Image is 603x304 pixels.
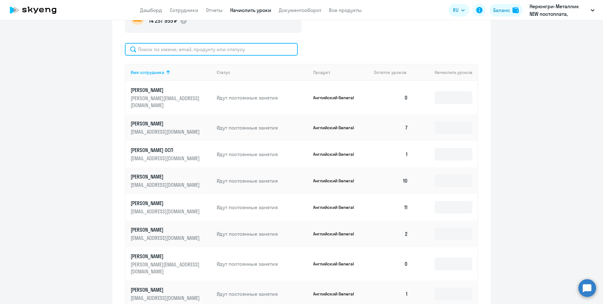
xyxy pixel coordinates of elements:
[131,208,201,215] p: [EMAIL_ADDRESS][DOMAIN_NAME]
[313,95,360,100] p: Английский General
[131,87,201,94] p: [PERSON_NAME]
[170,7,198,13] a: Сотрудники
[131,226,201,233] p: [PERSON_NAME]
[140,7,162,13] a: Дашборд
[131,295,201,301] p: [EMAIL_ADDRESS][DOMAIN_NAME]
[369,81,413,114] td: 0
[131,173,201,180] p: [PERSON_NAME]
[217,260,308,267] p: Идут постоянные занятия
[217,290,308,297] p: Идут постоянные занятия
[131,253,212,275] a: [PERSON_NAME][PERSON_NAME][EMAIL_ADDRESS][DOMAIN_NAME]
[279,7,321,13] a: Документооборот
[131,253,201,260] p: [PERSON_NAME]
[217,70,308,75] div: Статус
[131,95,201,109] p: [PERSON_NAME][EMAIL_ADDRESS][DOMAIN_NAME]
[329,7,362,13] a: Все продукты
[131,120,212,135] a: [PERSON_NAME][EMAIL_ADDRESS][DOMAIN_NAME]
[313,151,360,157] p: Английский General
[217,230,308,237] p: Идут постоянные занятия
[131,70,164,75] div: Имя сотрудника
[131,147,212,162] a: [PERSON_NAME] ОСП[EMAIL_ADDRESS][DOMAIN_NAME]
[131,200,201,207] p: [PERSON_NAME]
[313,125,360,131] p: Английский General
[453,6,459,14] span: RU
[131,286,212,301] a: [PERSON_NAME][EMAIL_ADDRESS][DOMAIN_NAME]
[313,291,360,297] p: Английский General
[217,70,230,75] div: Статус
[131,147,201,154] p: [PERSON_NAME] ОСП
[493,6,510,14] div: Баланс
[131,120,201,127] p: [PERSON_NAME]
[217,177,308,184] p: Идут постоянные занятия
[131,87,212,109] a: [PERSON_NAME][PERSON_NAME][EMAIL_ADDRESS][DOMAIN_NAME]
[313,70,330,75] div: Продукт
[489,4,523,16] button: Балансbalance
[131,128,201,135] p: [EMAIL_ADDRESS][DOMAIN_NAME]
[206,7,223,13] a: Отчеты
[149,17,177,25] p: 14 257 955 ₽
[131,70,212,75] div: Имя сотрудника
[369,247,413,281] td: 0
[131,261,201,275] p: [PERSON_NAME][EMAIL_ADDRESS][DOMAIN_NAME]
[374,70,407,75] span: Остаток уроков
[313,261,360,267] p: Английский General
[217,124,308,131] p: Идут постоянные занятия
[530,3,588,18] p: Нерюнгри-Металлик NEW постоплата, НОРДГОЛД МЕНЕДЖМЕНТ, ООО
[131,200,212,215] a: [PERSON_NAME][EMAIL_ADDRESS][DOMAIN_NAME]
[313,231,360,237] p: Английский General
[512,7,519,13] img: balance
[369,221,413,247] td: 2
[131,226,212,241] a: [PERSON_NAME][EMAIL_ADDRESS][DOMAIN_NAME]
[448,4,469,16] button: RU
[217,94,308,101] p: Идут постоянные занятия
[230,7,271,13] a: Начислить уроки
[217,204,308,211] p: Идут постоянные занятия
[413,64,477,81] th: Начислить уроков
[369,114,413,141] td: 7
[313,70,369,75] div: Продукт
[125,43,298,56] input: Поиск по имени, email, продукту или статусу
[369,167,413,194] td: 10
[131,234,201,241] p: [EMAIL_ADDRESS][DOMAIN_NAME]
[374,70,413,75] div: Остаток уроков
[369,141,413,167] td: 1
[131,286,201,293] p: [PERSON_NAME]
[313,178,360,184] p: Английский General
[313,204,360,210] p: Английский General
[217,151,308,158] p: Идут постоянные занятия
[131,173,212,188] a: [PERSON_NAME][EMAIL_ADDRESS][DOMAIN_NAME]
[526,3,598,18] button: Нерюнгри-Металлик NEW постоплата, НОРДГОЛД МЕНЕДЖМЕНТ, ООО
[131,155,201,162] p: [EMAIL_ADDRESS][DOMAIN_NAME]
[131,181,201,188] p: [EMAIL_ADDRESS][DOMAIN_NAME]
[369,194,413,221] td: 11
